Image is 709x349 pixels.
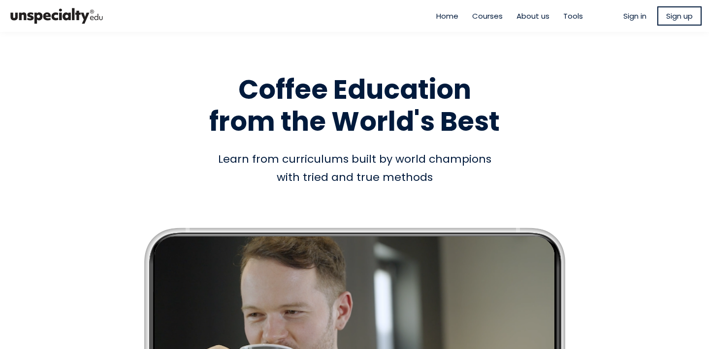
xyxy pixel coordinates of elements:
span: Sign up [666,10,693,22]
h1: Coffee Education from the World's Best [74,74,635,138]
a: Home [436,10,458,22]
img: bc390a18feecddb333977e298b3a00a1.png [7,4,106,28]
div: Learn from curriculums built by world champions with tried and true methods [74,150,635,187]
a: Sign up [657,6,702,26]
a: Courses [472,10,503,22]
a: Sign in [623,10,646,22]
a: Tools [563,10,583,22]
a: About us [516,10,549,22]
